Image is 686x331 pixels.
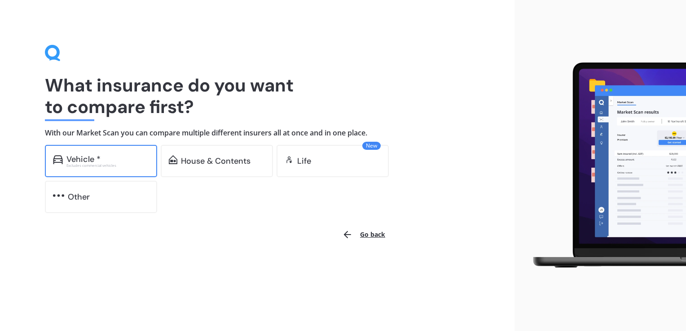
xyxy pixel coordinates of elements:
[53,155,63,164] img: car.f15378c7a67c060ca3f3.svg
[181,157,251,165] div: House & Contents
[45,128,470,138] h4: With our Market Scan you can compare multiple different insurers all at once and in one place.
[169,155,177,164] img: home-and-contents.b802091223b8502ef2dd.svg
[45,74,470,118] h1: What insurance do you want to compare first?
[66,164,149,167] div: Excludes commercial vehicles
[66,155,101,164] div: Vehicle *
[522,58,686,273] img: laptop.webp
[362,142,381,150] span: New
[337,224,391,245] button: Go back
[68,192,90,201] div: Other
[285,155,294,164] img: life.f720d6a2d7cdcd3ad642.svg
[297,157,311,165] div: Life
[53,191,64,200] img: other.81dba5aafe580aa69f38.svg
